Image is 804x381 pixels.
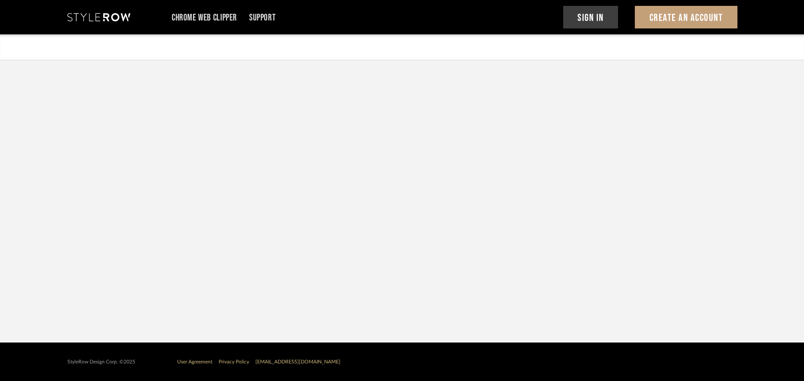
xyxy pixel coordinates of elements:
a: Support [249,14,276,21]
button: Create An Account [635,6,737,28]
button: Sign In [563,6,618,28]
div: StyleRow Design Corp. ©2025 [67,359,135,365]
a: Chrome Web Clipper [172,14,237,21]
a: [EMAIL_ADDRESS][DOMAIN_NAME] [255,359,340,364]
a: Privacy Policy [219,359,249,364]
a: User Agreement [177,359,212,364]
